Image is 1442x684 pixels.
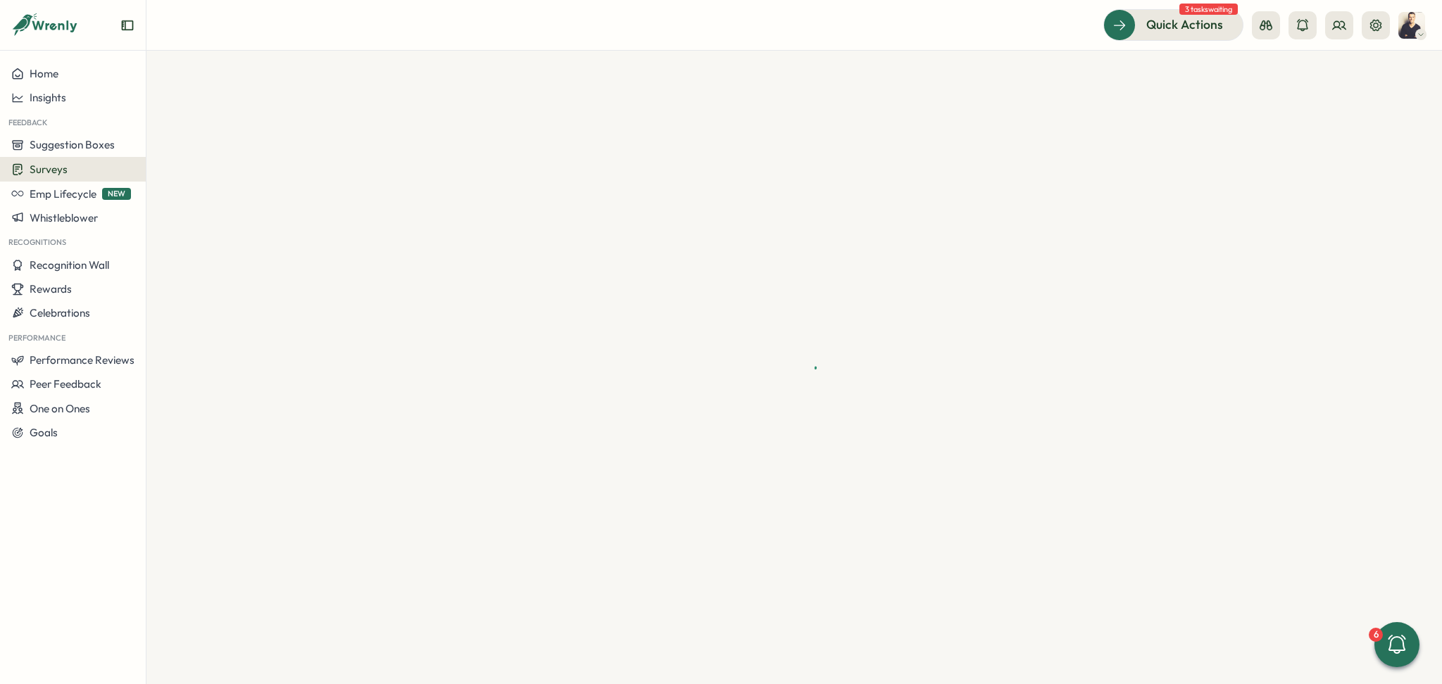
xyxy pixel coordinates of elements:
button: 6 [1374,622,1419,667]
span: Surveys [30,163,68,176]
span: Performance Reviews [30,353,134,367]
span: NEW [102,188,131,200]
span: One on Ones [30,402,90,415]
button: Quick Actions [1103,9,1243,40]
button: Expand sidebar [120,18,134,32]
span: 3 tasks waiting [1179,4,1238,15]
span: Recognition Wall [30,258,109,272]
span: Insights [30,91,66,104]
span: Peer Feedback [30,377,101,391]
div: 6 [1369,628,1383,642]
span: Goals [30,426,58,439]
img: Jens Christenhuss [1398,12,1425,39]
span: Whistleblower [30,211,98,224]
span: Quick Actions [1146,15,1223,34]
span: Celebrations [30,306,90,319]
span: Rewards [30,282,72,296]
span: Emp Lifecycle [30,187,96,201]
span: Suggestion Boxes [30,138,115,151]
span: Home [30,67,58,80]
